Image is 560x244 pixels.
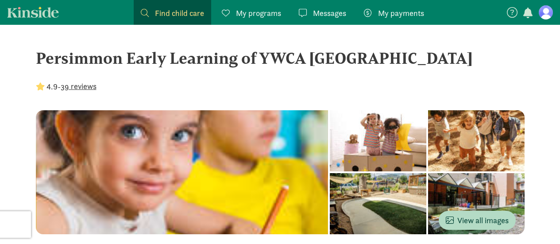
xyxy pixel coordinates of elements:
[313,7,346,19] span: Messages
[7,7,59,18] a: Kinside
[46,81,58,92] strong: 4.9
[439,211,516,230] button: View all images
[36,46,525,70] div: Persimmon Early Learning of YWCA [GEOGRAPHIC_DATA]
[155,7,204,19] span: Find child care
[236,7,281,19] span: My programs
[36,81,97,93] div: -
[61,80,97,92] button: 39 reviews
[446,214,509,226] span: View all images
[378,7,424,19] span: My payments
